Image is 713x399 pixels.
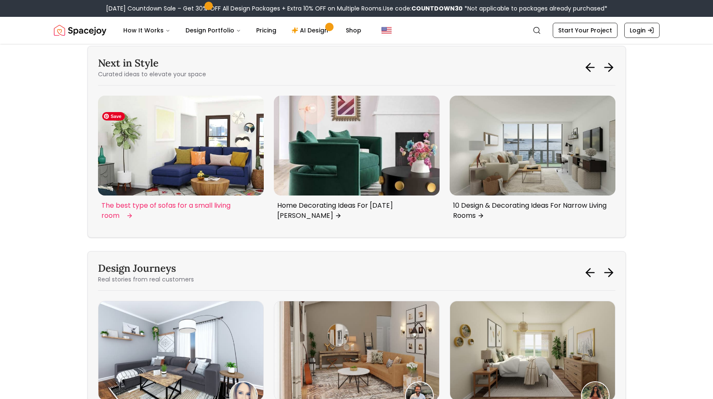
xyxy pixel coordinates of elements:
[249,22,283,39] a: Pricing
[179,22,248,39] button: Design Portfolio
[274,96,440,224] a: Next in Style - Home Decorating Ideas For St. Patrick's DayHome Decorating Ideas For [DATE][PERSO...
[98,96,264,227] div: 2 / 6
[624,23,660,38] a: Login
[383,4,463,13] span: Use code:
[106,4,607,13] div: [DATE] Countdown Sale – Get 30% OFF All Design Packages + Extra 10% OFF on Multiple Rooms.
[102,112,125,121] span: Save
[463,4,607,13] span: *Not applicable to packages already purchased*
[98,96,264,224] a: Next in Style - The best type of sofas for a small living roomThe best type of sofas for a small ...
[117,22,177,39] button: How It Works
[339,22,368,39] a: Shop
[277,201,433,221] p: Home Decorating Ideas For [DATE][PERSON_NAME]
[450,96,615,224] a: Next in Style - 10 Design & Decorating Ideas For Narrow Living Rooms10 Design & Decorating Ideas ...
[98,96,615,227] div: Carousel
[274,96,440,227] div: 3 / 6
[98,56,206,70] h3: Next in Style
[98,275,194,284] p: Real stories from real customers
[382,25,392,35] img: United States
[450,96,615,195] img: Next in Style - 10 Design & Decorating Ideas For Narrow Living Rooms
[101,201,257,221] p: The best type of sofas for a small living room
[98,70,206,78] p: Curated ideas to elevate your space
[411,4,463,13] b: COUNTDOWN30
[450,96,615,227] div: 4 / 6
[54,22,106,39] a: Spacejoy
[98,262,194,275] h3: Design Journeys
[453,201,609,221] p: 10 Design & Decorating Ideas For Narrow Living Rooms
[54,17,660,44] nav: Global
[54,22,106,39] img: Spacejoy Logo
[553,23,618,38] a: Start Your Project
[117,22,368,39] nav: Main
[285,22,337,39] a: AI Design
[98,96,264,195] img: Next in Style - The best type of sofas for a small living room
[274,96,440,195] img: Next in Style - Home Decorating Ideas For St. Patrick's Day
